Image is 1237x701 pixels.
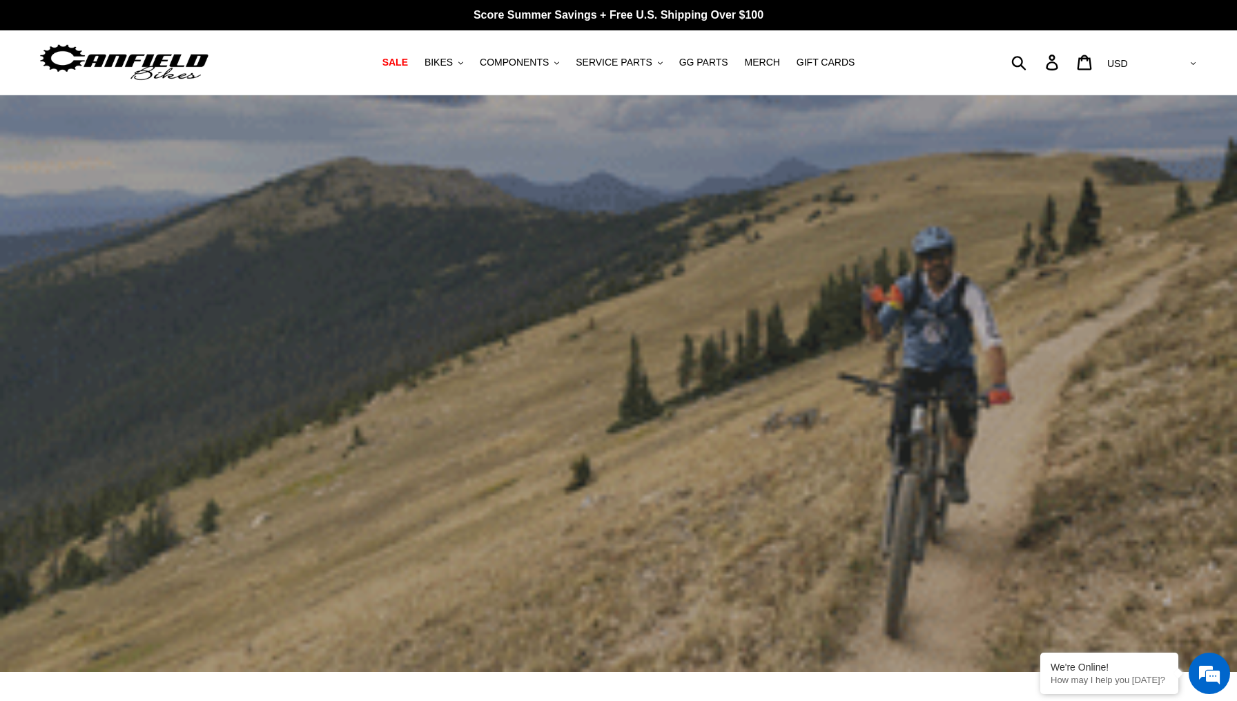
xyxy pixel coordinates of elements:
span: COMPONENTS [480,57,549,68]
a: GG PARTS [672,53,735,72]
a: SALE [376,53,415,72]
img: Canfield Bikes [38,41,211,84]
span: GG PARTS [679,57,728,68]
button: SERVICE PARTS [569,53,669,72]
span: GIFT CARDS [797,57,855,68]
button: BIKES [418,53,470,72]
span: MERCH [745,57,780,68]
button: COMPONENTS [473,53,566,72]
a: GIFT CARDS [790,53,862,72]
span: BIKES [425,57,453,68]
span: SERVICE PARTS [576,57,652,68]
div: We're Online! [1051,662,1168,673]
p: How may I help you today? [1051,675,1168,685]
input: Search [1019,47,1054,77]
span: SALE [382,57,408,68]
a: MERCH [738,53,787,72]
